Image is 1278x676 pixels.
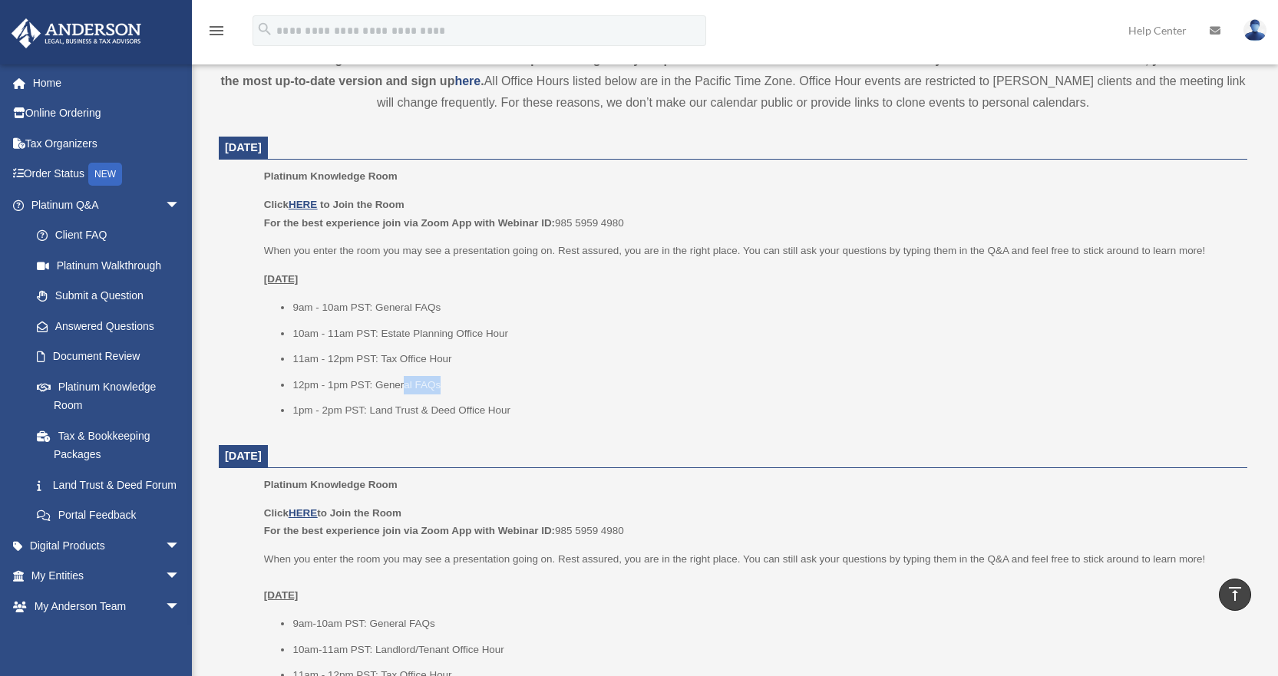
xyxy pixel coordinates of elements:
i: search [256,21,273,38]
span: arrow_drop_down [165,622,196,653]
p: When you enter the room you may see a presentation going on. Rest assured, you are in the right p... [264,242,1237,260]
a: Document Review [21,341,203,372]
strong: . [480,74,484,87]
a: Client FAQ [21,220,203,251]
span: arrow_drop_down [165,190,196,221]
b: For the best experience join via Zoom App with Webinar ID: [264,217,555,229]
li: 9am - 10am PST: General FAQs [292,298,1237,317]
a: Order StatusNEW [11,159,203,190]
a: here [454,74,480,87]
img: Anderson Advisors Platinum Portal [7,18,146,48]
a: Submit a Question [21,281,203,312]
p: 985 5959 4980 [264,196,1237,232]
a: vertical_align_top [1219,579,1251,611]
li: 1pm - 2pm PST: Land Trust & Deed Office Hour [292,401,1237,420]
li: 9am-10am PST: General FAQs [292,615,1237,633]
a: Land Trust & Deed Forum [21,470,203,500]
li: 12pm - 1pm PST: General FAQs [292,376,1237,394]
a: Online Ordering [11,98,203,129]
div: All Office Hours listed below are in the Pacific Time Zone. Office Hour events are restricted to ... [219,49,1247,114]
span: Platinum Knowledge Room [264,170,398,182]
a: Platinum Knowledge Room [21,371,196,420]
p: 985 5959 4980 [264,504,1237,540]
b: Click [264,199,320,210]
span: arrow_drop_down [165,561,196,592]
li: 10am - 11am PST: Estate Planning Office Hour [292,325,1237,343]
p: When you enter the room you may see a presentation going on. Rest assured, you are in the right p... [264,550,1237,605]
span: arrow_drop_down [165,591,196,622]
span: arrow_drop_down [165,530,196,562]
li: 10am-11am PST: Landlord/Tenant Office Hour [292,641,1237,659]
a: HERE [289,507,317,519]
a: Answered Questions [21,311,203,341]
span: [DATE] [225,141,262,153]
a: HERE [289,199,317,210]
b: For the best experience join via Zoom App with Webinar ID: [264,525,555,536]
a: Platinum Q&Aarrow_drop_down [11,190,203,220]
i: vertical_align_top [1226,585,1244,603]
img: User Pic [1243,19,1266,41]
span: [DATE] [225,450,262,462]
li: 11am - 12pm PST: Tax Office Hour [292,350,1237,368]
b: to Join the Room [320,199,405,210]
a: Portal Feedback [21,500,203,531]
u: [DATE] [264,589,299,601]
a: My Anderson Teamarrow_drop_down [11,591,203,622]
a: Tax Organizers [11,128,203,159]
i: menu [207,21,226,40]
a: Tax & Bookkeeping Packages [21,420,203,470]
u: [DATE] [264,273,299,285]
b: Click to Join the Room [264,507,401,519]
a: Digital Productsarrow_drop_down [11,530,203,561]
a: My Documentsarrow_drop_down [11,622,203,652]
a: Platinum Walkthrough [21,250,203,281]
a: My Entitiesarrow_drop_down [11,561,203,592]
a: Home [11,68,203,98]
div: NEW [88,163,122,186]
a: menu [207,27,226,40]
span: Platinum Knowledge Room [264,479,398,490]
